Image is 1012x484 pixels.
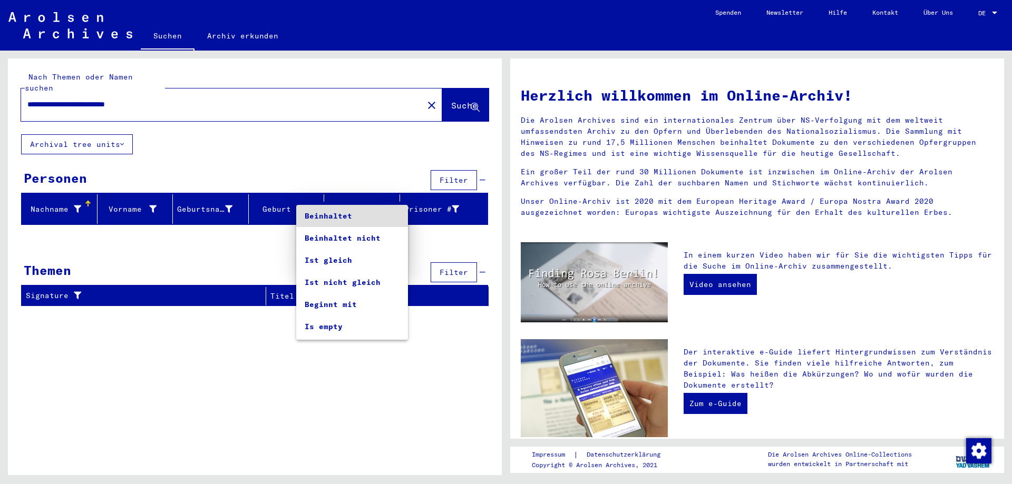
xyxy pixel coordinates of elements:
img: Zustimmung ändern [966,438,991,463]
span: Beinhaltet nicht [305,227,400,249]
span: Ist gleich [305,249,400,271]
span: Beinhaltet [305,205,400,227]
span: Beginnt mit [305,293,400,315]
span: Ist nicht gleich [305,271,400,293]
span: Is not empty [305,338,400,360]
span: Is empty [305,315,400,338]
